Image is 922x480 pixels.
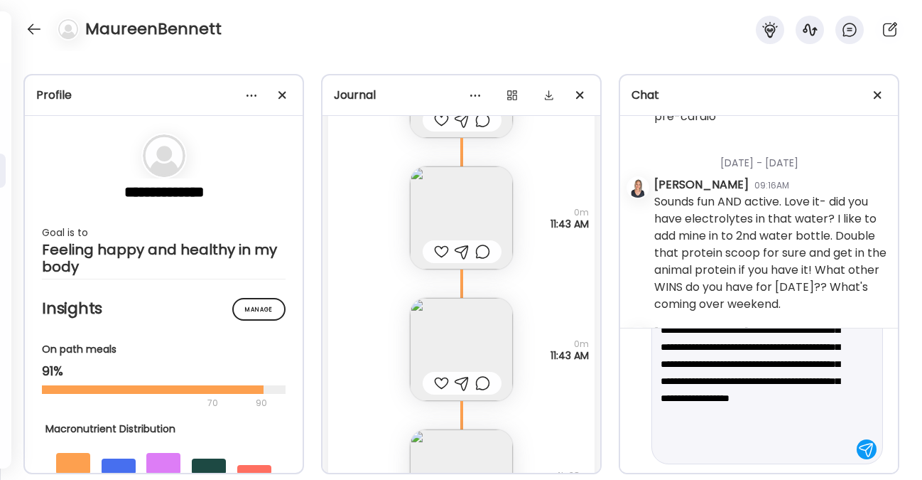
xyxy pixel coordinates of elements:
[42,298,286,319] h2: Insights
[654,326,749,343] div: [PERSON_NAME]
[42,241,286,275] div: Feeling happy and healthy in my body
[654,176,749,193] div: [PERSON_NAME]
[631,87,886,104] div: Chat
[42,224,286,241] div: Goal is to
[334,87,589,104] div: Journal
[232,298,286,321] div: Manage
[42,395,251,412] div: 70
[42,342,286,357] div: On path meals
[551,218,589,230] span: 11:43 AM
[410,166,513,270] img: images%2Fqk1UMNShLscvHbxrvy1CHX4G3og2%2FoLY59VTDhPNnEZUSul7o%2FRwqE9gCGkI6lr67Bp7kb_240
[551,338,589,350] span: 0m
[551,207,589,218] span: 0m
[551,350,589,361] span: 11:43 AM
[45,422,283,437] div: Macronutrient Distribution
[654,193,886,313] div: Sounds fun AND active. Love it- did you have electrolytes in that water? I like to add mine in to...
[58,19,78,39] img: bg-avatar-default.svg
[628,178,648,198] img: avatars%2FRVeVBoY4G9O2578DitMsgSKHquL2
[143,134,185,177] img: bg-avatar-default.svg
[754,179,789,192] div: 09:16AM
[254,395,269,412] div: 90
[410,298,513,401] img: images%2Fqk1UMNShLscvHbxrvy1CHX4G3og2%2FejgxhcZEKDvSwd1h6JHU%2FXEk4TzzrMpVT4Yx7WOPS_240
[654,139,886,176] div: [DATE] - [DATE]
[85,18,222,41] h4: MaureenBennett
[42,363,286,380] div: 91%
[36,87,291,104] div: Profile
